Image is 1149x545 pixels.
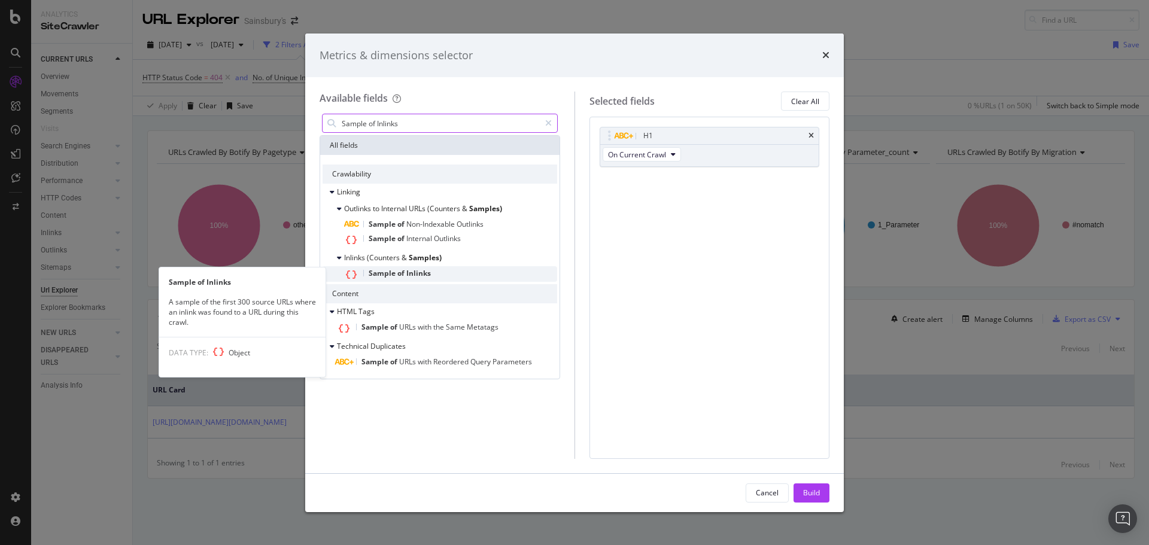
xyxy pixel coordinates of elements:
span: Linking [337,187,360,197]
div: Cancel [756,488,779,498]
span: of [397,233,406,243]
span: URLs [399,322,418,332]
span: of [397,219,406,229]
span: Sample [369,233,397,243]
span: of [390,357,399,367]
span: Same [446,322,467,332]
div: H1timesOn Current Crawl [600,127,820,167]
span: Inlinks [344,252,367,263]
span: of [397,268,406,278]
div: A sample of the first 300 source URLs where an inlink was found to a URL during this crawl. [159,297,326,327]
button: On Current Crawl [603,147,681,162]
span: Query [470,357,493,367]
span: Samples) [409,252,442,263]
div: Content [323,284,557,303]
span: with [418,322,433,332]
span: On Current Crawl [608,150,666,160]
span: the [433,322,446,332]
div: times [822,48,829,63]
span: HTML [337,306,358,316]
span: Sample [361,322,390,332]
div: Open Intercom Messenger [1108,504,1137,533]
span: (Counters [367,252,402,263]
div: Available fields [320,92,388,105]
div: modal [305,34,844,512]
span: Outlinks [434,233,461,243]
span: Internal [381,203,409,214]
div: Selected fields [589,95,655,108]
span: Technical [337,341,370,351]
span: Metatags [467,322,498,332]
span: URLs [399,357,418,367]
span: Tags [358,306,375,316]
button: Cancel [746,483,789,503]
input: Search by field name [341,114,540,132]
div: All fields [320,136,560,155]
div: Metrics & dimensions selector [320,48,473,63]
div: Sample of Inlinks [159,277,326,287]
button: Clear All [781,92,829,111]
span: Inlinks [406,268,431,278]
span: Sample [361,357,390,367]
span: & [402,252,409,263]
span: Sample [369,219,397,229]
span: Samples) [469,203,502,214]
span: Non-Indexable [406,219,457,229]
span: Outlinks [457,219,484,229]
span: with [418,357,433,367]
div: Clear All [791,96,819,106]
span: Outlinks [344,203,373,214]
div: Crawlability [323,165,557,184]
div: H1 [643,130,653,142]
span: Reordered [433,357,470,367]
span: to [373,203,381,214]
span: Internal [406,233,434,243]
button: Build [794,483,829,503]
span: Duplicates [370,341,406,351]
div: times [808,132,814,139]
span: & [462,203,469,214]
span: Parameters [493,357,532,367]
span: of [390,322,399,332]
span: Sample [369,268,397,278]
span: URLs [409,203,427,214]
span: (Counters [427,203,462,214]
div: Build [803,488,820,498]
